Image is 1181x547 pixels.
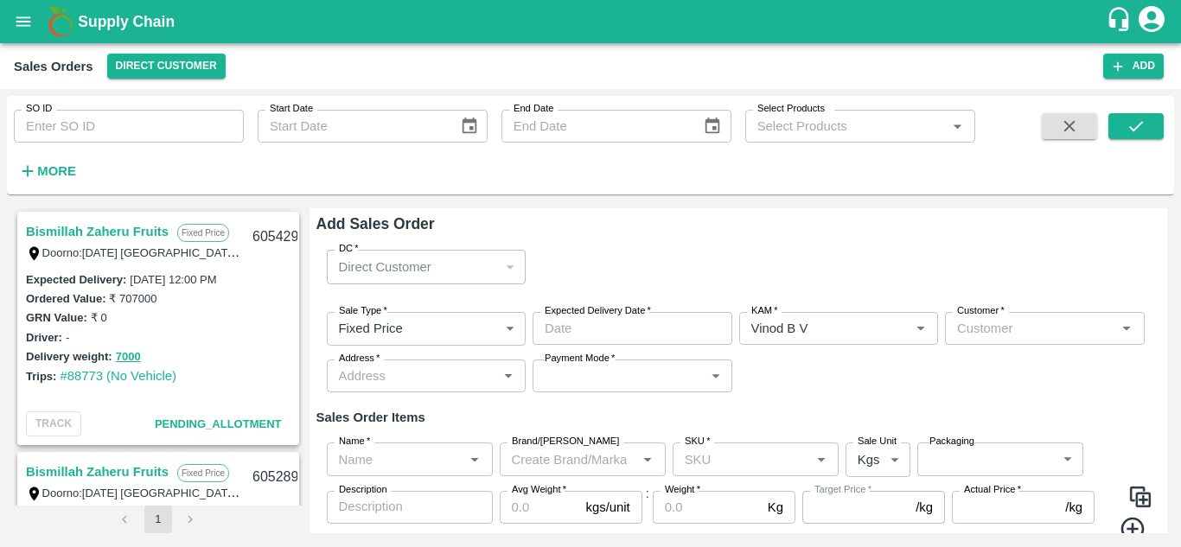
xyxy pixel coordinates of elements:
[810,448,833,470] button: Open
[339,242,359,256] label: DC
[332,448,459,470] input: Name
[514,102,553,116] label: End Date
[696,110,729,143] button: Choose date
[653,491,761,524] input: 0.0
[950,317,1111,340] input: Customer
[757,102,825,116] label: Select Products
[332,365,493,387] input: Address
[814,483,871,497] label: Target Price
[339,483,387,497] label: Description
[26,292,105,305] label: Ordered Value:
[116,347,141,367] button: 7000
[3,2,43,41] button: open drawer
[1106,6,1136,37] div: customer-support
[501,110,690,143] input: End Date
[42,245,1181,259] label: Doorno:[DATE] [GEOGRAPHIC_DATA] Kedareswarapet, Doorno:[DATE] [GEOGRAPHIC_DATA] [GEOGRAPHIC_DATA]...
[916,498,933,517] p: /kg
[144,506,172,533] button: page 1
[910,317,932,340] button: Open
[14,55,93,78] div: Sales Orders
[500,491,579,524] input: 0.0
[858,435,897,448] label: Sale Unit
[505,448,632,470] input: Create Brand/Marka
[130,273,216,286] label: [DATE] 12:00 PM
[1127,484,1153,510] img: CloneIcon
[946,115,968,137] button: Open
[107,54,226,79] button: Select DC
[964,483,1021,497] label: Actual Price
[26,220,169,243] a: Bismillah Zaheru Fruits
[26,461,169,483] a: Bismillah Zaheru Fruits
[242,457,309,498] div: 605289
[750,115,942,137] input: Select Products
[258,110,446,143] input: Start Date
[316,410,425,424] strong: Sales Order Items
[60,369,176,383] a: #88773 (No Vehicle)
[533,312,720,345] input: Choose date
[768,498,783,517] p: Kg
[177,224,229,242] p: Fixed Price
[858,450,880,469] p: Kgs
[1065,498,1082,517] p: /kg
[177,464,229,482] p: Fixed Price
[26,311,87,324] label: GRN Value:
[512,483,566,497] label: Avg Weight
[545,352,615,366] label: Payment Mode
[1115,317,1138,340] button: Open
[14,156,80,186] button: More
[91,311,107,324] label: ₹ 0
[665,483,700,497] label: Weight
[586,498,630,517] p: kgs/unit
[339,319,403,338] p: Fixed Price
[512,435,619,448] label: Brand/[PERSON_NAME]
[37,164,76,178] strong: More
[1136,3,1167,40] div: account of current user
[43,4,78,39] img: logo
[545,304,651,318] label: Expected Delivery Date
[463,448,486,470] button: Open
[751,304,778,318] label: KAM
[929,435,974,448] label: Packaging
[42,486,1181,499] label: Doorno:[DATE] [GEOGRAPHIC_DATA] Kedareswarapet, Doorno:[DATE] [GEOGRAPHIC_DATA] [GEOGRAPHIC_DATA]...
[339,258,431,277] p: Direct Customer
[109,292,156,305] label: ₹ 707000
[155,417,282,430] span: Pending_Allotment
[339,304,387,318] label: Sale Type
[26,331,62,344] label: Driver:
[242,217,309,258] div: 605429
[316,212,1161,236] h6: Add Sales Order
[26,102,52,116] label: SO ID
[339,435,370,448] label: Name
[26,370,56,383] label: Trips:
[497,365,520,387] button: Open
[78,10,1106,34] a: Supply Chain
[109,506,207,533] nav: pagination navigation
[14,110,244,143] input: Enter SO ID
[685,435,710,448] label: SKU
[744,317,883,340] input: KAM
[26,273,126,286] label: Expected Delivery :
[270,102,313,116] label: Start Date
[957,304,1005,318] label: Customer
[453,110,486,143] button: Choose date
[339,352,380,366] label: Address
[66,331,69,344] label: -
[678,448,805,470] input: SKU
[26,350,112,363] label: Delivery weight:
[636,448,659,470] button: Open
[1103,54,1164,79] button: Add
[78,13,175,30] b: Supply Chain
